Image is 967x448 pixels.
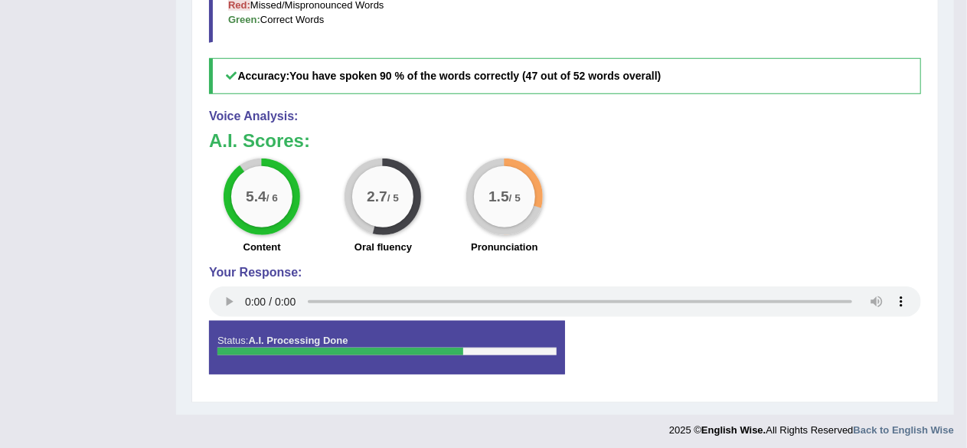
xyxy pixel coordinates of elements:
small: / 5 [387,193,399,204]
label: Content [243,240,281,254]
a: Back to English Wise [854,424,954,436]
b: Green: [228,14,260,25]
strong: A.I. Processing Done [248,335,348,346]
label: Oral fluency [354,240,412,254]
h4: Your Response: [209,266,921,280]
label: Pronunciation [471,240,537,254]
big: 1.5 [488,188,509,205]
strong: English Wise. [701,424,766,436]
small: / 6 [266,193,278,204]
b: A.I. Scores: [209,130,310,151]
big: 5.4 [246,188,266,205]
small: / 5 [509,193,521,204]
h5: Accuracy: [209,58,921,94]
h4: Voice Analysis: [209,110,921,123]
div: 2025 © All Rights Reserved [669,415,954,437]
b: You have spoken 90 % of the words correctly (47 out of 52 words overall) [289,70,661,82]
div: Status: [209,321,565,374]
big: 2.7 [368,188,388,205]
